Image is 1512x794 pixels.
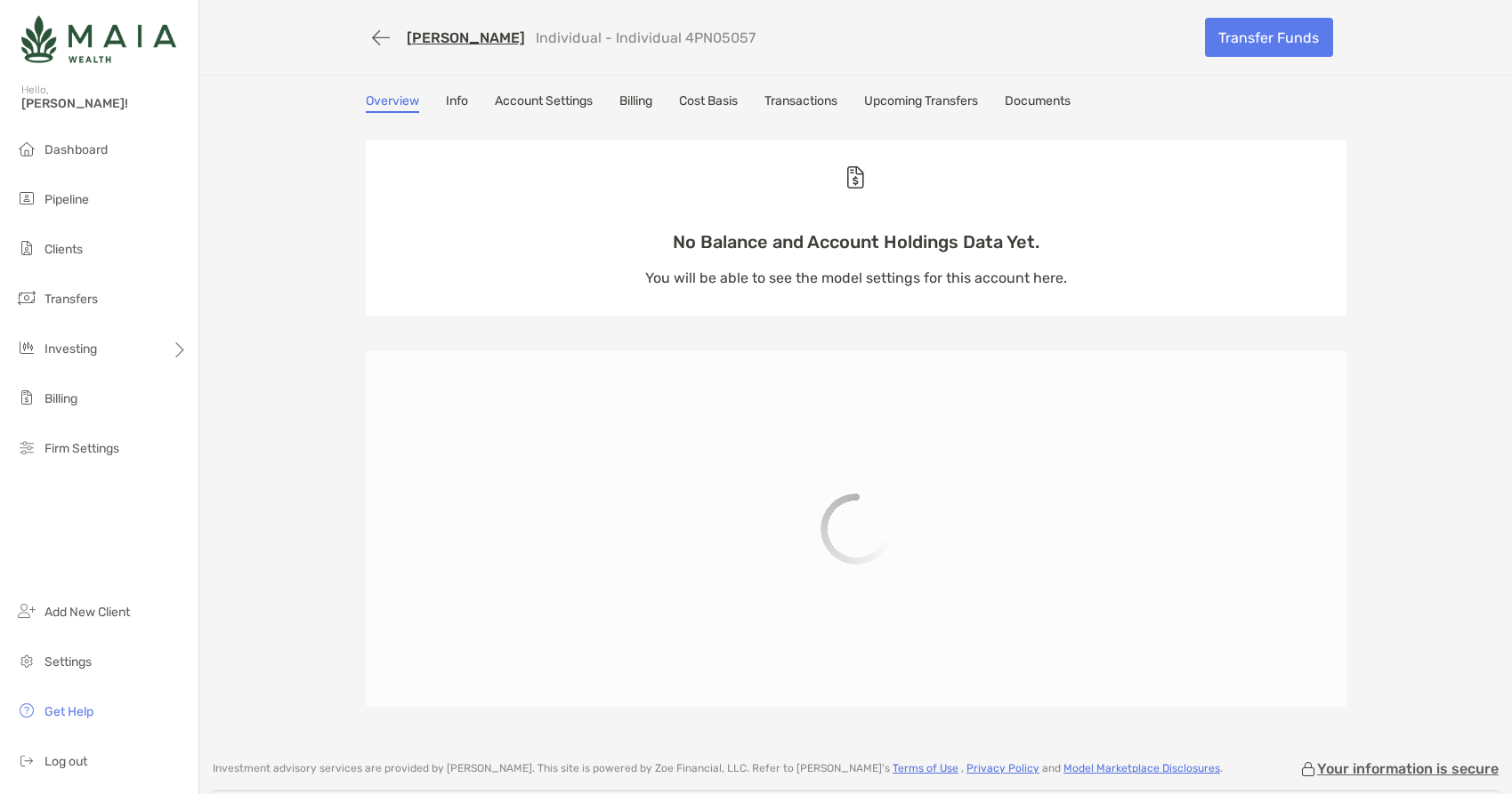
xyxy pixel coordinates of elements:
[16,138,37,159] img: dashboard icon
[16,188,37,209] img: pipeline icon
[44,605,130,620] span: Add New Client
[44,242,83,257] span: Clients
[446,93,468,113] a: Info
[44,292,98,307] span: Transfers
[213,762,1223,775] p: Investment advisory services are provided by [PERSON_NAME] . This site is powered by Zoe Financia...
[16,237,37,259] img: clients icon
[1317,760,1499,777] p: Your information is secure
[764,93,837,113] a: Transactions
[864,93,978,113] a: Upcoming Transfers
[679,93,738,113] a: Cost Basis
[1205,18,1333,57] a: Transfer Funds
[16,650,37,671] img: settings icon
[16,600,37,622] img: add_new_client icon
[495,93,593,113] a: Account Settings
[893,762,958,774] a: Terms of Use
[16,437,37,458] img: firm-settings icon
[619,93,652,113] a: Billing
[16,287,37,309] img: transfers icon
[21,96,188,111] span: [PERSON_NAME]!
[966,762,1039,774] a: Privacy Policy
[44,391,77,406] span: Billing
[44,142,108,157] span: Dashboard
[16,700,37,721] img: get-help icon
[44,441,119,456] span: Firm Settings
[44,654,92,670] span: Settings
[44,754,87,769] span: Log out
[44,192,89,207] span: Pipeline
[21,7,176,71] img: Zoe Logo
[366,93,419,113] a: Overview
[16,750,37,771] img: logout icon
[645,231,1067,253] p: No Balance and Account Holdings Data Yet.
[16,337,37,358] img: investing icon
[407,29,525,46] a: [PERSON_NAME]
[1005,93,1071,113] a: Documents
[1063,762,1220,774] a: Model Marketplace Disclosures
[16,387,37,408] img: billing icon
[44,341,97,357] span: Investing
[536,29,756,46] p: Individual - Individual 4PN05057
[645,267,1067,289] p: You will be able to see the model settings for this account here.
[44,704,93,719] span: Get Help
